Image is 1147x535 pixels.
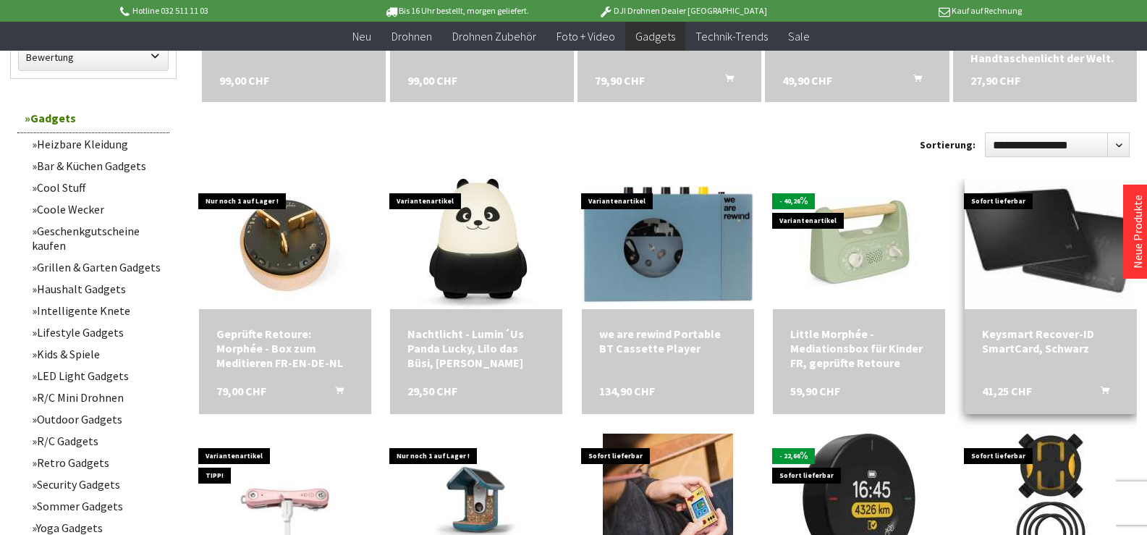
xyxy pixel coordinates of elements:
button: In den Warenkorb [318,384,352,403]
a: Lifestyle Gadgets [25,321,169,343]
a: Geschenkgutscheine kaufen [25,220,169,256]
a: we are rewind Portable BT Cassette Player 134,90 CHF [599,327,737,355]
a: Sommer Gadgets [25,495,169,517]
a: Foto + Video [546,22,625,51]
span: Foto + Video [556,29,615,43]
button: In den Warenkorb [896,72,931,90]
p: Bis 16 Uhr bestellt, morgen geliefert. [344,2,570,20]
a: Neu [342,22,381,51]
span: 59,90 CHF [790,384,840,398]
a: Intelligente Knete [25,300,169,321]
img: Geprüfte Retoure: Morphée - Box zum Meditieren FR-EN-DE-NL [220,179,350,309]
div: we are rewind Portable BT Cassette Player [599,327,737,355]
span: 41,25 CHF [982,384,1032,398]
span: 79,00 CHF [216,384,266,398]
label: Bewertung [19,44,168,70]
a: Gadgets [625,22,685,51]
a: R/C Gadgets [25,430,169,452]
a: Technik-Trends [685,22,778,51]
div: Nachtlicht - Lumin´Us Panda Lucky, Lilo das Büsi, [PERSON_NAME] [407,327,545,370]
a: R/C Mini Drohnen [25,387,169,408]
a: Drohnen [381,22,442,51]
a: Neue Produkte [1130,195,1145,269]
a: Geprüfte Retoure: Morphée - Box zum Meditieren FR-EN-DE-NL 79,00 CHF In den Warenkorb [216,327,354,370]
a: Security Gadgets [25,473,169,495]
span: 79,90 CHF [595,72,645,89]
span: 27,90 CHF [970,72,1020,89]
a: Cool Stuff [25,177,169,198]
img: Nachtlicht - Lumin´Us Panda Lucky, Lilo das Büsi, Basil der Hase [416,179,537,309]
span: Drohnen [391,29,432,43]
a: LED Light Gadgets [25,365,169,387]
a: Grillen & Garten Gadgets [25,256,169,278]
a: Coole Wecker [25,198,169,220]
a: Retro Gadgets [25,452,169,473]
span: 99,00 CHF [219,72,269,89]
a: Haushalt Gadgets [25,278,169,300]
span: Sale [788,29,810,43]
p: Hotline 032 511 11 03 [118,2,344,20]
span: Technik-Trends [695,29,768,43]
div: Little Morphée - Mediationsbox für Kinder FR, geprüfte Retoure [790,327,928,370]
span: 99,00 CHF [407,72,457,89]
button: In den Warenkorb [1083,384,1118,403]
p: Kauf auf Rechnung [796,2,1022,20]
a: Keysmart Recover-ID SmartCard, Schwarz 41,25 CHF In den Warenkorb [982,327,1120,355]
a: Nachtlicht - Lumin´Us Panda Lucky, Lilo das Büsi, [PERSON_NAME] 29,50 CHF [407,327,545,370]
a: Heizbare Kleidung [25,133,169,155]
p: DJI Drohnen Dealer [GEOGRAPHIC_DATA] [570,2,795,20]
a: Bar & Küchen Gadgets [25,155,169,177]
span: Drohnen Zubehör [452,29,536,43]
label: Sortierung: [920,133,975,156]
div: Keysmart Recover-ID SmartCard, Schwarz [982,327,1120,355]
a: Sale [778,22,820,51]
button: In den Warenkorb [708,72,742,90]
a: Kids & Spiele [25,343,169,365]
span: Gadgets [635,29,675,43]
div: Geprüfte Retoure: Morphée - Box zum Meditieren FR-EN-DE-NL [216,327,354,370]
span: 29,50 CHF [407,384,457,398]
a: Little Morphée - Mediationsbox für Kinder FR, geprüfte Retoure 59,90 CHF [790,327,928,370]
span: Neu [352,29,371,43]
a: Outdoor Gadgets [25,408,169,430]
span: 134,90 CHF [599,384,655,398]
span: 49,90 CHF [782,72,832,89]
img: Little Morphée - Mediationsbox für Kinder FR, geprüfte Retoure [801,186,917,302]
a: Gadgets [17,104,169,133]
a: Drohnen Zubehör [442,22,546,51]
img: we are rewind Portable BT Cassette Player [582,186,754,303]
